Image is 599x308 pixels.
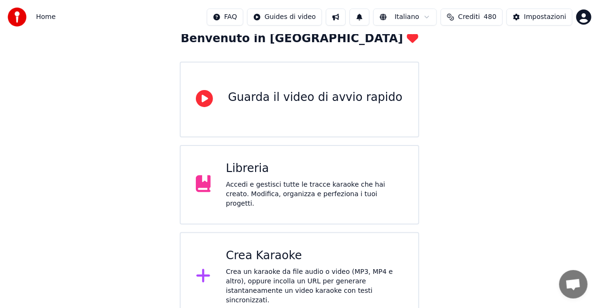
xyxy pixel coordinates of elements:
span: 480 [484,12,497,22]
span: Home [36,12,55,22]
div: Crea Karaoke [226,248,403,263]
button: Guides di video [247,9,322,26]
div: Crea un karaoke da file audio o video (MP3, MP4 e altro), oppure incolla un URL per generare ista... [226,267,403,305]
div: Aprire la chat [559,270,588,299]
nav: breadcrumb [36,12,55,22]
div: Libreria [226,161,403,176]
div: Benvenuto in [GEOGRAPHIC_DATA] [181,31,418,46]
button: Impostazioni [507,9,572,26]
button: FAQ [207,9,243,26]
img: youka [8,8,27,27]
button: Crediti480 [441,9,503,26]
span: Crediti [458,12,480,22]
div: Guarda il video di avvio rapido [228,90,403,105]
div: Impostazioni [524,12,566,22]
div: Accedi e gestisci tutte le tracce karaoke che hai creato. Modifica, organizza e perfeziona i tuoi... [226,180,403,208]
